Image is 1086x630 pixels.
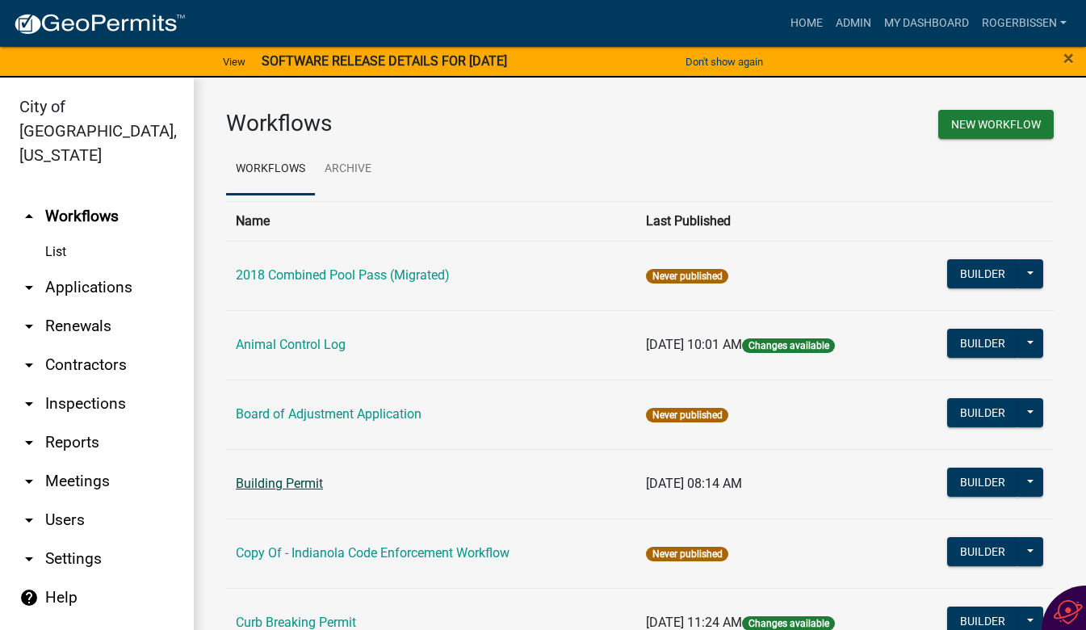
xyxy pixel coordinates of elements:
button: New Workflow [938,110,1054,139]
button: Builder [947,259,1018,288]
a: Curb Breaking Permit [236,615,356,630]
span: [DATE] 11:24 AM [646,615,742,630]
button: Builder [947,468,1018,497]
span: Never published [646,269,727,283]
i: arrow_drop_down [19,510,39,530]
a: 2018 Combined Pool Pass (Migrated) [236,267,450,283]
a: Copy Of - Indianola Code Enforcement Workflow [236,545,509,561]
i: arrow_drop_up [19,207,39,226]
th: Last Published [636,201,903,241]
button: Builder [947,329,1018,358]
a: Archive [315,144,381,195]
button: Builder [947,398,1018,427]
a: RogerBissen [975,8,1073,39]
i: arrow_drop_down [19,549,39,569]
i: arrow_drop_down [19,394,39,414]
span: × [1063,47,1074,69]
a: Animal Control Log [236,337,346,352]
i: arrow_drop_down [19,317,39,336]
i: arrow_drop_down [19,355,39,375]
i: arrow_drop_down [19,433,39,452]
a: Board of Adjustment Application [236,406,421,422]
a: Admin [829,8,878,39]
a: Building Permit [236,476,323,491]
a: View [216,48,252,75]
strong: SOFTWARE RELEASE DETAILS FOR [DATE] [262,53,507,69]
span: Never published [646,408,727,422]
i: arrow_drop_down [19,278,39,297]
span: [DATE] 10:01 AM [646,337,742,352]
h3: Workflows [226,110,628,137]
span: Changes available [742,338,834,353]
i: help [19,588,39,607]
a: Workflows [226,144,315,195]
button: Builder [947,537,1018,566]
th: Name [226,201,636,241]
button: Close [1063,48,1074,68]
span: Never published [646,547,727,561]
a: Home [784,8,829,39]
span: [DATE] 08:14 AM [646,476,742,491]
i: arrow_drop_down [19,472,39,491]
button: Don't show again [679,48,769,75]
a: My Dashboard [878,8,975,39]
